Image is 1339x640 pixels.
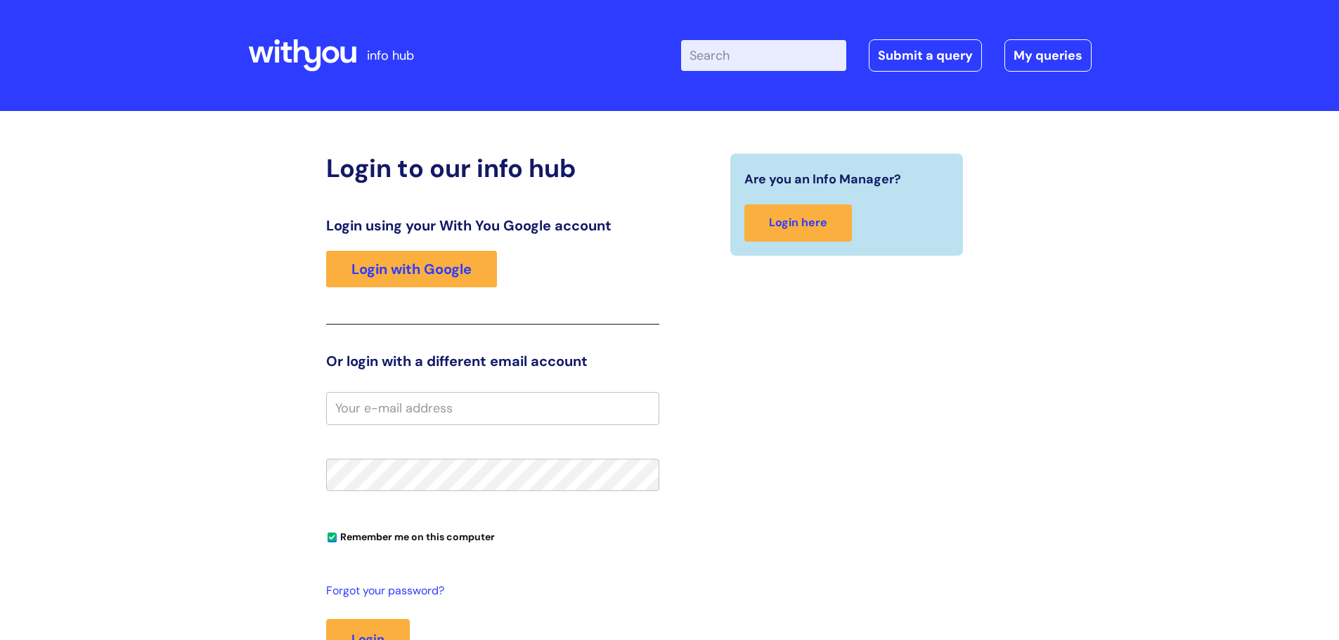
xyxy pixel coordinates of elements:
span: Are you an Info Manager? [744,168,901,190]
h3: Login using your With You Google account [326,217,659,234]
input: Search [681,40,846,71]
a: Forgot your password? [326,581,652,601]
a: Submit a query [869,39,982,72]
a: My queries [1004,39,1092,72]
div: You can uncheck this option if you're logging in from a shared device [326,525,659,547]
h2: Login to our info hub [326,153,659,183]
input: Remember me on this computer [328,533,337,542]
p: info hub [367,44,414,67]
a: Login with Google [326,251,497,287]
a: Login here [744,204,852,242]
input: Your e-mail address [326,392,659,424]
h3: Or login with a different email account [326,353,659,370]
label: Remember me on this computer [326,528,495,543]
